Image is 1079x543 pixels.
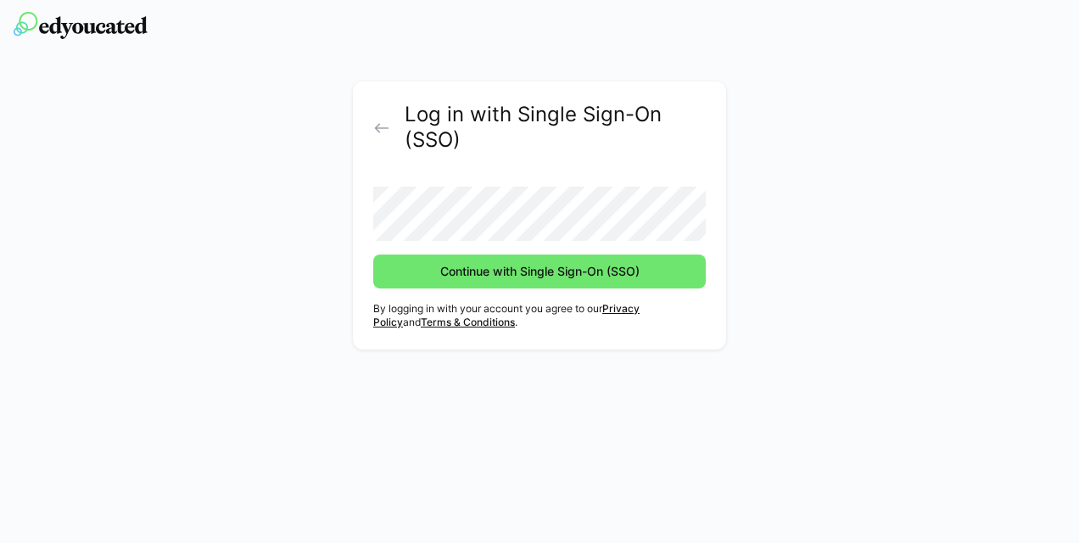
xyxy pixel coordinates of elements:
[373,255,706,288] button: Continue with Single Sign-On (SSO)
[421,316,515,328] a: Terms & Conditions
[373,302,640,328] a: Privacy Policy
[405,102,706,153] h2: Log in with Single Sign-On (SSO)
[438,263,642,280] span: Continue with Single Sign-On (SSO)
[14,12,148,39] img: edyoucated
[373,302,706,329] p: By logging in with your account you agree to our and .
